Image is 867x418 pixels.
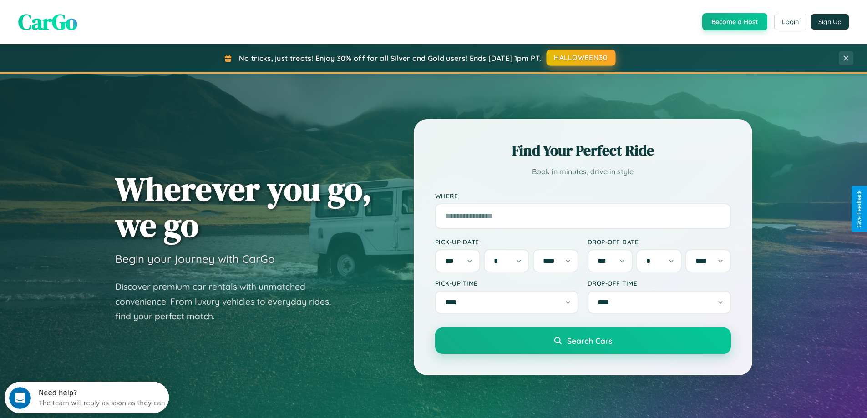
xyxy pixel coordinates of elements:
[4,4,169,29] div: Open Intercom Messenger
[702,13,767,30] button: Become a Host
[435,141,731,161] h2: Find Your Perfect Ride
[5,382,169,413] iframe: Intercom live chat discovery launcher
[435,327,731,354] button: Search Cars
[774,14,806,30] button: Login
[115,171,372,243] h1: Wherever you go, we go
[9,387,31,409] iframe: Intercom live chat
[547,50,616,66] button: HALLOWEEN30
[856,191,862,227] div: Give Feedback
[567,336,612,346] span: Search Cars
[435,165,731,178] p: Book in minutes, drive in style
[18,7,77,37] span: CarGo
[435,279,578,287] label: Pick-up Time
[811,14,849,30] button: Sign Up
[34,8,161,15] div: Need help?
[115,279,343,324] p: Discover premium car rentals with unmatched convenience. From luxury vehicles to everyday rides, ...
[435,238,578,246] label: Pick-up Date
[239,54,541,63] span: No tricks, just treats! Enjoy 30% off for all Silver and Gold users! Ends [DATE] 1pm PT.
[588,238,731,246] label: Drop-off Date
[115,252,275,266] h3: Begin your journey with CarGo
[34,15,161,25] div: The team will reply as soon as they can
[588,279,731,287] label: Drop-off Time
[435,192,731,200] label: Where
